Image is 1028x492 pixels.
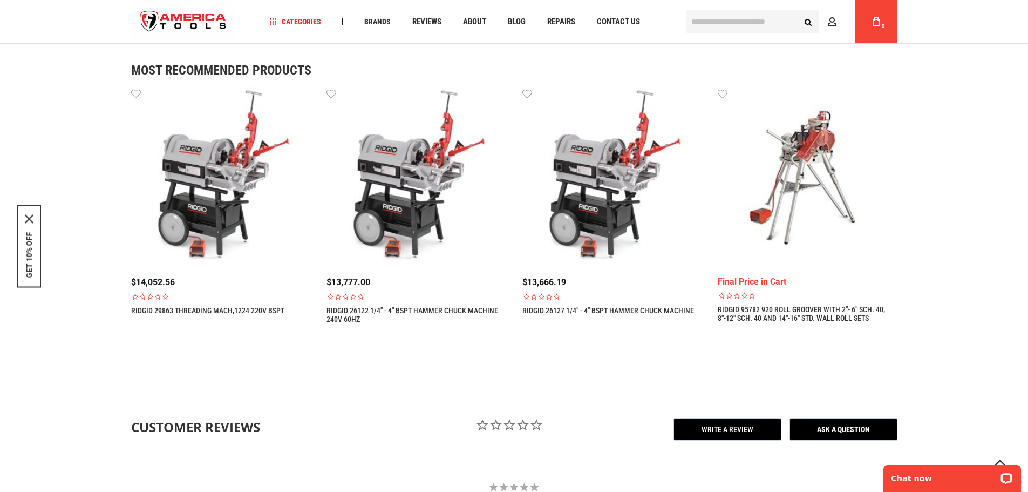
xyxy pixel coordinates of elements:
span: Rated 0.0 out of 5 stars 0 reviews [718,292,897,300]
span: Repairs [547,18,575,26]
div: Customer Reviews [131,418,288,436]
span: 0 [882,23,885,29]
span: Rated 0.0 out of 5 stars 0 reviews [522,293,702,301]
a: Brands [359,15,396,29]
span: Categories [269,18,321,25]
span: $13,666.19 [522,277,566,287]
span: About [463,18,486,26]
span: $14,052.56 [131,277,175,287]
span: Write a Review [673,418,781,441]
svg: close icon [25,214,33,223]
a: Blog [503,15,530,29]
img: RIDGID 26127 1/4" - 4" BSPT HAMMER CHUCK MACHINE [522,87,702,267]
a: Contact Us [592,15,645,29]
span: Rated 0.0 out of 5 stars 0 reviews [326,293,506,301]
img: RIDGID 26122 1/4" - 4" BSPT HAMMER CHUCK MACHINE 240V 60HZ [326,87,506,267]
img: RIDGID 29863 THREADING MACH,1224 220V BSPT [131,87,311,267]
button: Close [25,214,33,223]
span: Contact Us [597,18,640,26]
a: Reviews [407,15,446,29]
div: Final Price in Cart [718,278,897,286]
img: America Tools [131,2,236,42]
a: About [458,15,491,29]
span: $13,777.00 [326,277,370,287]
span: Rated 0.0 out of 5 stars 0 reviews [131,293,311,301]
a: store logo [131,2,236,42]
span: Blog [508,18,526,26]
a: Repairs [542,15,580,29]
a: RIDGID 26122 1/4" - 4" BSPT HAMMER CHUCK MACHINE 240V 60HZ [326,306,506,323]
strong: Most Recommended Products [131,64,860,77]
a: Categories [264,15,326,29]
span: Brands [364,18,391,25]
button: Search [798,11,819,32]
img: RIDGID 95782 920 ROLL GROOVER WITH 2"- 6" SCH. 40, 8"-12" SCH. 40 AND 14"-16" STD. WALL ROLL SETS [718,87,897,267]
a: RIDGID 26127 1/4" - 4" BSPT HAMMER CHUCK MACHINE [522,306,694,315]
span: Reviews [412,18,441,26]
span: Ask a Question [789,418,897,441]
button: GET 10% OFF [25,232,33,278]
a: RIDGID 29863 THREADING MACH,1224 220V BSPT [131,306,284,315]
iframe: LiveChat chat widget [876,458,1028,492]
a: RIDGID 95782 920 ROLL GROOVER WITH 2"- 6" SCH. 40, 8"-12" SCH. 40 AND 14"-16" STD. WALL ROLL SETS [718,305,897,322]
